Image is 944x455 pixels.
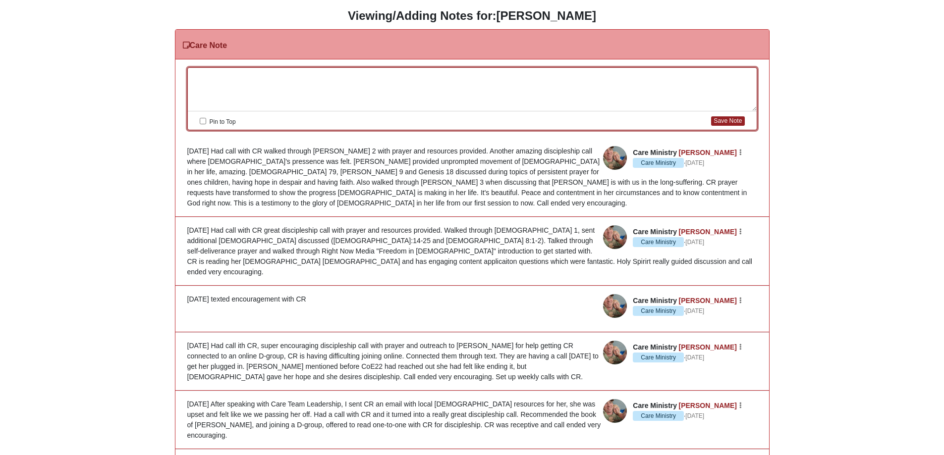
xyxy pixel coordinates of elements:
span: Care Ministry [633,306,684,316]
input: Pin to Top [200,118,206,124]
img: Heidi Preddy [603,341,627,364]
time: July 29, 2025, 12:56 PM [685,412,704,419]
span: Care Ministry [633,411,684,421]
span: Care Ministry [633,228,677,236]
a: [DATE] [685,353,704,362]
span: Care Ministry [633,158,684,168]
h3: Viewing/Adding Notes for: [7,9,937,23]
span: Care Ministry [633,297,677,304]
span: Care Ministry [633,149,677,156]
time: July 29, 2025, 1:00 PM [685,354,704,361]
a: [DATE] [685,158,704,167]
a: [DATE] [685,238,704,247]
img: Heidi Preddy [603,399,627,423]
div: [DATE] Had call with CR walked through [PERSON_NAME] 2 with prayer and resources provided. Anothe... [187,146,757,208]
div: [DATE] Had call with CR great discipleship call with prayer and resources provided. Walked throug... [187,225,757,277]
span: Care Ministry [633,353,684,362]
span: · [633,353,685,362]
strong: [PERSON_NAME] [497,9,596,22]
a: [PERSON_NAME] [679,402,737,409]
img: Heidi Preddy [603,146,627,170]
span: Care Ministry [633,402,677,409]
span: Care Ministry [633,237,684,247]
img: Heidi Preddy [603,294,627,318]
time: August 12, 2025, 12:42 PM [685,307,704,314]
span: · [633,158,685,168]
time: August 12, 2025, 12:47 PM [685,239,704,246]
h3: Care Note [183,41,227,50]
button: Save Note [711,116,744,126]
a: [DATE] [685,411,704,420]
a: [PERSON_NAME] [679,149,737,156]
div: [DATE] Had call ith CR, super encouraging discipleship call with prayer and outreach to [PERSON_N... [187,341,757,382]
a: [DATE] [685,306,704,315]
a: [PERSON_NAME] [679,228,737,236]
span: Pin to Top [210,118,236,125]
a: [PERSON_NAME] [679,297,737,304]
div: [DATE] texted encouragement with CR [187,294,757,304]
span: · [633,306,685,316]
div: [DATE] After speaking with Care Team Leadership, I sent CR an email with local [DEMOGRAPHIC_DATA]... [187,399,757,441]
time: August 12, 2025, 12:54 PM [685,159,704,166]
span: · [633,237,685,247]
img: Heidi Preddy [603,225,627,249]
span: Care Ministry [633,343,677,351]
span: · [633,411,685,421]
a: [PERSON_NAME] [679,343,737,351]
